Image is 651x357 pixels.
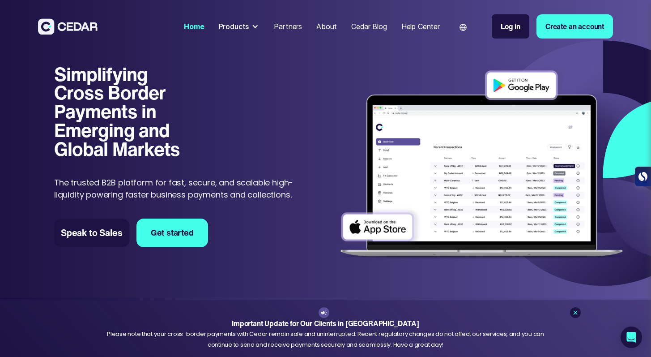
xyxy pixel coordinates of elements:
[492,14,529,39] a: Log in
[180,17,208,36] a: Home
[401,21,440,32] div: Help Center
[536,14,613,39] a: Create an account
[501,21,520,32] div: Log in
[215,17,264,35] div: Products
[136,219,208,247] a: Get started
[621,327,642,348] div: Open Intercom Messenger
[274,21,302,32] div: Partners
[460,24,467,31] img: world icon
[54,65,201,159] h1: Simplifying Cross Border Payments in Emerging and Global Markets
[351,21,387,32] div: Cedar Blog
[398,17,443,36] a: Help Center
[184,21,204,32] div: Home
[313,17,340,36] a: About
[334,65,629,266] img: Dashboard of transactions
[219,21,249,32] div: Products
[54,176,298,201] p: The trusted B2B platform for fast, secure, and scalable high-liquidity powering faster business p...
[54,219,129,247] a: Speak to Sales
[348,17,390,36] a: Cedar Blog
[316,21,337,32] div: About
[270,17,306,36] a: Partners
